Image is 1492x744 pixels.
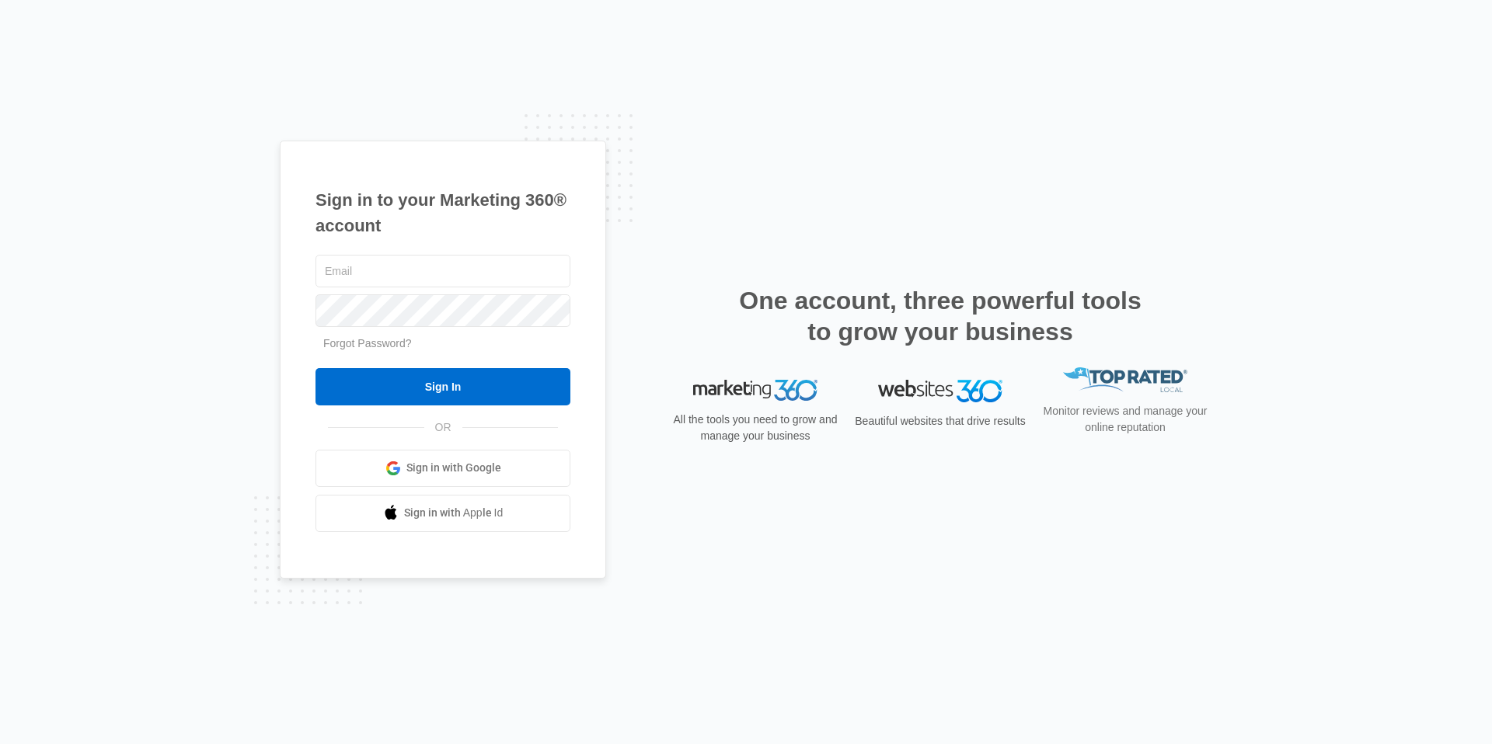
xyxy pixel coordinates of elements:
[1038,415,1212,448] p: Monitor reviews and manage your online reputation
[424,419,462,436] span: OR
[315,368,570,405] input: Sign In
[315,255,570,287] input: Email
[734,285,1146,347] h2: One account, three powerful tools to grow your business
[668,412,842,444] p: All the tools you need to grow and manage your business
[315,187,570,238] h1: Sign in to your Marketing 360® account
[853,413,1027,429] p: Beautiful websites that drive results
[323,337,412,349] a: Forgot Password?
[406,460,501,476] span: Sign in with Google
[1063,380,1187,405] img: Top Rated Local
[315,450,570,487] a: Sign in with Google
[878,380,1002,402] img: Websites 360
[404,505,504,521] span: Sign in with Apple Id
[693,380,817,402] img: Marketing 360
[315,495,570,532] a: Sign in with Apple Id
